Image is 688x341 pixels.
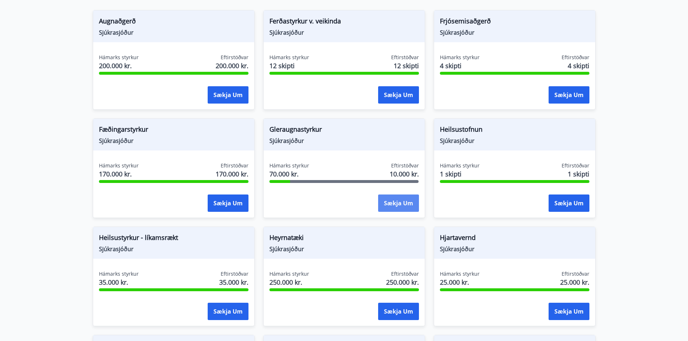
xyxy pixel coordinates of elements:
[378,303,419,320] button: Sækja um
[440,277,480,287] span: 25.000 kr.
[440,54,480,61] span: Hámarks styrkur
[269,245,419,253] span: Sjúkrasjóður
[216,169,248,179] span: 170.000 kr.
[269,277,309,287] span: 250.000 kr.
[99,54,139,61] span: Hámarks styrkur
[99,61,139,70] span: 200.000 kr.
[99,137,248,145] span: Sjúkrasjóður
[378,194,419,212] button: Sækja um
[562,270,589,277] span: Eftirstöðvar
[221,162,248,169] span: Eftirstöðvar
[440,245,589,253] span: Sjúkrasjóður
[562,162,589,169] span: Eftirstöðvar
[440,137,589,145] span: Sjúkrasjóður
[269,270,309,277] span: Hámarks styrkur
[549,194,589,212] button: Sækja um
[391,270,419,277] span: Eftirstöðvar
[269,29,419,36] span: Sjúkrasjóður
[99,124,248,137] span: Fæðingarstyrkur
[269,233,419,245] span: Heyrnatæki
[394,61,419,70] span: 12 skipti
[269,162,309,169] span: Hámarks styrkur
[440,270,480,277] span: Hámarks styrkur
[440,16,589,29] span: Frjósemisaðgerð
[269,169,309,179] span: 70.000 kr.
[568,169,589,179] span: 1 skipti
[440,61,480,70] span: 4 skipti
[219,277,248,287] span: 35.000 kr.
[99,277,139,287] span: 35.000 kr.
[269,61,309,70] span: 12 skipti
[440,124,589,137] span: Heilsustofnun
[440,169,480,179] span: 1 skipti
[99,169,139,179] span: 170.000 kr.
[269,16,419,29] span: Ferðastyrkur v. veikinda
[440,162,480,169] span: Hámarks styrkur
[216,61,248,70] span: 200.000 kr.
[99,162,139,169] span: Hámarks styrkur
[99,270,139,277] span: Hámarks styrkur
[221,54,248,61] span: Eftirstöðvar
[208,194,248,212] button: Sækja um
[99,16,248,29] span: Augnaðgerð
[99,233,248,245] span: Heilsustyrkur - líkamsrækt
[378,86,419,104] button: Sækja um
[560,277,589,287] span: 25.000 kr.
[208,86,248,104] button: Sækja um
[99,245,248,253] span: Sjúkrasjóður
[386,277,419,287] span: 250.000 kr.
[391,54,419,61] span: Eftirstöðvar
[440,233,589,245] span: Hjartavernd
[390,169,419,179] span: 10.000 kr.
[549,303,589,320] button: Sækja um
[99,29,248,36] span: Sjúkrasjóður
[391,162,419,169] span: Eftirstöðvar
[208,303,248,320] button: Sækja um
[440,29,589,36] span: Sjúkrasjóður
[269,124,419,137] span: Gleraugnastyrkur
[269,54,309,61] span: Hámarks styrkur
[269,137,419,145] span: Sjúkrasjóður
[221,270,248,277] span: Eftirstöðvar
[549,86,589,104] button: Sækja um
[568,61,589,70] span: 4 skipti
[562,54,589,61] span: Eftirstöðvar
